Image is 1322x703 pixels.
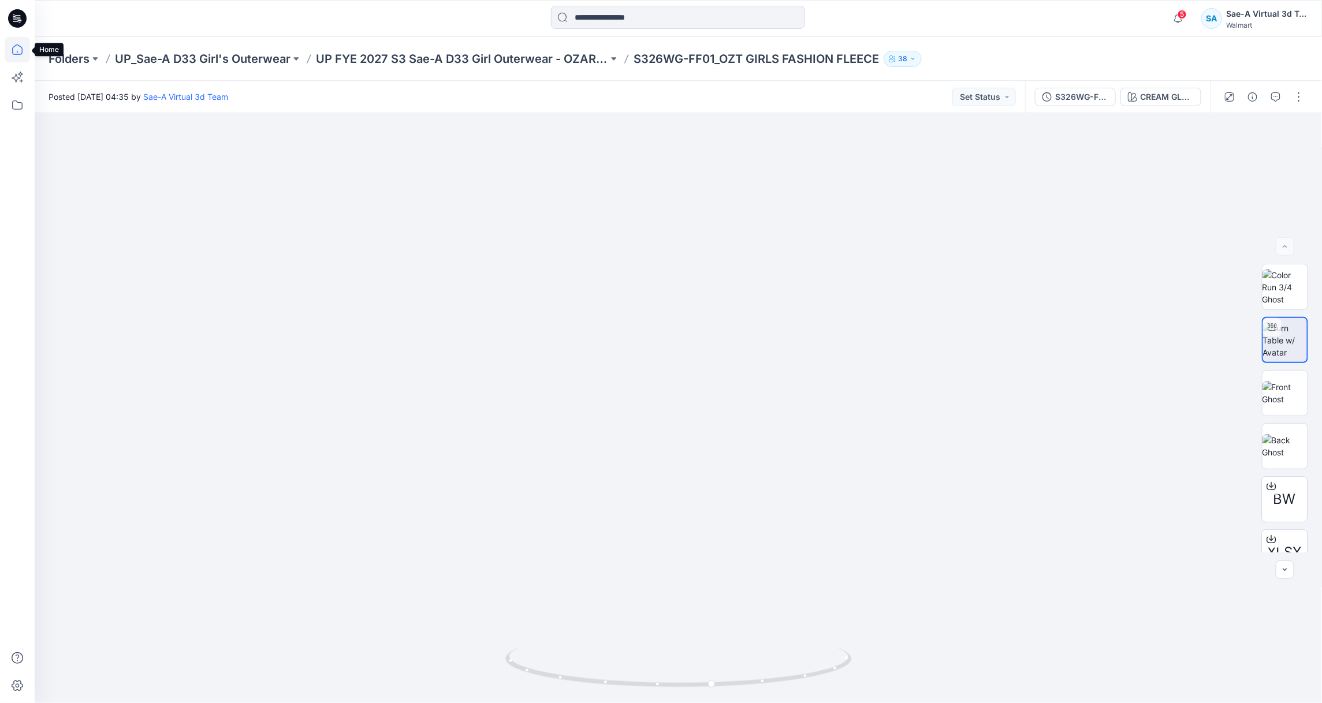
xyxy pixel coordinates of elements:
div: Walmart [1227,21,1308,29]
a: Folders [49,51,90,67]
a: Sae-A Virtual 3d Team [143,92,228,102]
a: UP FYE 2027 S3 Sae-A D33 Girl Outerwear - OZARK TRAIL [316,51,608,67]
img: Turn Table w/ Avatar [1263,322,1307,358]
img: eyJhbGciOiJIUzI1NiIsImtpZCI6IjAiLCJzbHQiOiJzZXMiLCJ0eXAiOiJKV1QifQ.eyJkYXRhIjp7InR5cGUiOiJzdG9yYW... [311,41,1046,703]
button: 38 [884,51,922,67]
p: 38 [898,53,907,65]
button: CREAM GLAZE [1120,88,1201,106]
img: Color Run 3/4 Ghost [1263,269,1308,305]
span: BW [1274,489,1297,510]
span: 5 [1178,10,1187,19]
a: UP_Sae-A D33 Girl's Outerwear [115,51,291,67]
div: S326WG-FF01_FULL COLORWAYS [1055,91,1108,103]
div: Sae-A Virtual 3d Team [1227,7,1308,21]
div: SA [1201,8,1222,29]
img: Back Ghost [1263,434,1308,458]
img: Front Ghost [1263,381,1308,405]
span: Posted [DATE] 04:35 by [49,91,228,103]
button: S326WG-FF01_FULL COLORWAYS [1035,88,1116,106]
span: XLSX [1268,542,1302,563]
p: S326WG-FF01_OZT GIRLS FASHION FLEECE [634,51,879,67]
button: Details [1243,88,1262,106]
div: CREAM GLAZE [1141,91,1194,103]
